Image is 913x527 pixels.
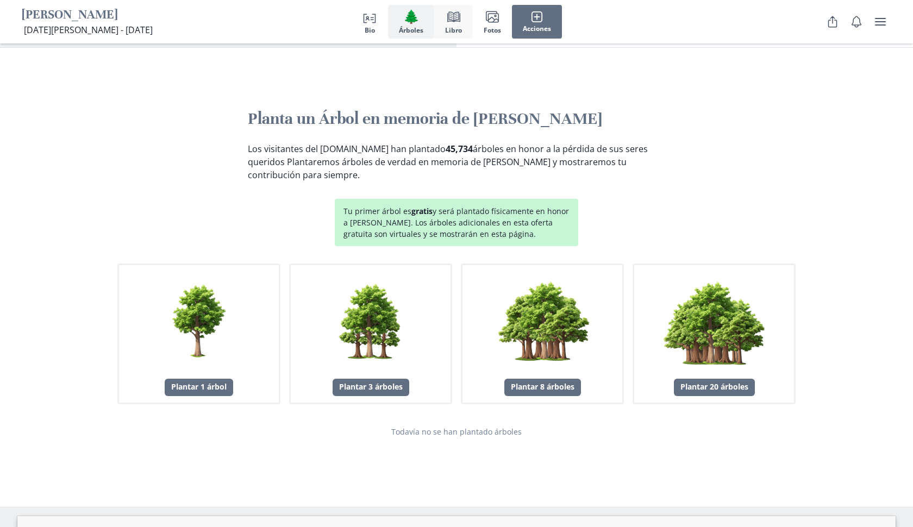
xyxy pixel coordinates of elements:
[633,263,796,404] button: 20 treesPlantar 20 árboles
[491,269,593,372] img: 8 trees
[446,143,473,155] b: 45,734
[822,11,843,33] button: Compartir Obituario
[289,263,452,404] button: 3 treesPlantar 3 árboles
[445,27,462,34] span: Libro
[512,5,562,39] button: Acciones
[248,109,665,129] h2: Planta un Árbol en memoria de [PERSON_NAME]
[351,5,388,39] button: Bio
[365,27,375,34] span: Bio
[434,5,473,39] button: Libro
[399,27,423,34] span: Árboles
[22,7,153,24] h1: [PERSON_NAME]
[523,25,551,33] span: Acciones
[504,379,581,396] div: Plantar 8 árboles
[248,142,665,181] p: Los visitantes del [DOMAIN_NAME] han plantado árboles en honor a la pérdida de sus seres queridos...
[117,426,796,437] div: Todavía no se han plantado árboles
[484,27,501,34] span: Fotos
[24,24,153,36] span: [DATE][PERSON_NAME] - [DATE]
[403,9,420,24] span: Tree
[473,5,512,39] button: Fotos
[117,263,280,404] button: 1 treesPlantar 1 árbol
[663,269,765,372] img: 20 trees
[674,379,755,396] div: Plantar 20 árboles
[320,269,422,372] img: 3 trees
[461,263,624,404] button: 8 treesPlantar 8 árboles
[333,379,409,396] div: Plantar 3 árboles
[148,269,250,372] img: 1 trees
[388,5,434,39] button: Árboles
[846,11,867,33] button: Notifications
[343,205,570,240] p: Tu primer árbol es y será plantado físicamente en honor a [PERSON_NAME]. Los árboles adicionales ...
[870,11,891,33] button: menú de usuario
[165,379,233,396] div: Plantar 1 árbol
[411,206,433,216] strong: gratis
